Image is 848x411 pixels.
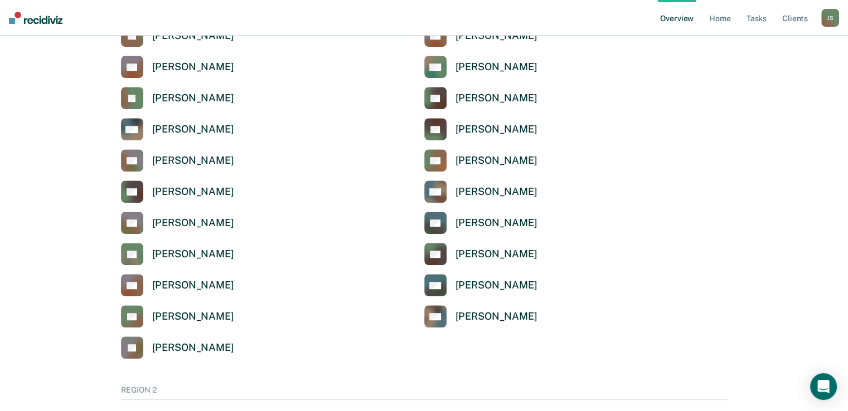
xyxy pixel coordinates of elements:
div: [PERSON_NAME] [152,185,234,198]
a: [PERSON_NAME] [121,305,234,327]
div: [PERSON_NAME] [456,30,537,42]
div: [PERSON_NAME] [152,30,234,42]
div: J S [821,9,839,27]
a: [PERSON_NAME] [424,56,537,78]
img: Recidiviz [9,12,62,24]
a: [PERSON_NAME] [121,212,234,234]
div: [PERSON_NAME] [456,279,537,292]
a: [PERSON_NAME] [424,180,537,203]
div: [PERSON_NAME] [152,61,234,74]
div: [PERSON_NAME] [152,279,234,292]
a: [PERSON_NAME] [121,243,234,265]
div: Open Intercom Messenger [810,373,837,400]
div: [PERSON_NAME] [456,92,537,105]
div: [PERSON_NAME] [456,154,537,167]
div: [PERSON_NAME] [152,310,234,323]
a: [PERSON_NAME] [424,25,537,47]
a: [PERSON_NAME] [424,274,537,296]
a: [PERSON_NAME] [424,212,537,234]
div: [PERSON_NAME] [456,61,537,74]
div: [PERSON_NAME] [456,123,537,136]
a: [PERSON_NAME] [121,149,234,172]
a: [PERSON_NAME] [424,118,537,140]
div: [PERSON_NAME] [152,123,234,136]
div: [PERSON_NAME] [152,154,234,167]
a: [PERSON_NAME] [424,305,537,327]
div: [PERSON_NAME] [456,217,537,229]
a: [PERSON_NAME] [121,87,234,109]
div: [PERSON_NAME] [152,92,234,105]
div: [PERSON_NAME] [456,310,537,323]
div: REGION 2 [121,385,728,400]
a: [PERSON_NAME] [121,274,234,296]
div: [PERSON_NAME] [152,248,234,261]
div: [PERSON_NAME] [456,185,537,198]
a: [PERSON_NAME] [121,336,234,359]
div: [PERSON_NAME] [152,217,234,229]
div: [PERSON_NAME] [456,248,537,261]
button: JS [821,9,839,27]
a: [PERSON_NAME] [424,149,537,172]
div: [PERSON_NAME] [152,341,234,354]
a: [PERSON_NAME] [121,180,234,203]
a: [PERSON_NAME] [424,87,537,109]
a: [PERSON_NAME] [121,118,234,140]
a: [PERSON_NAME] [121,56,234,78]
a: [PERSON_NAME] [121,25,234,47]
a: [PERSON_NAME] [424,243,537,265]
